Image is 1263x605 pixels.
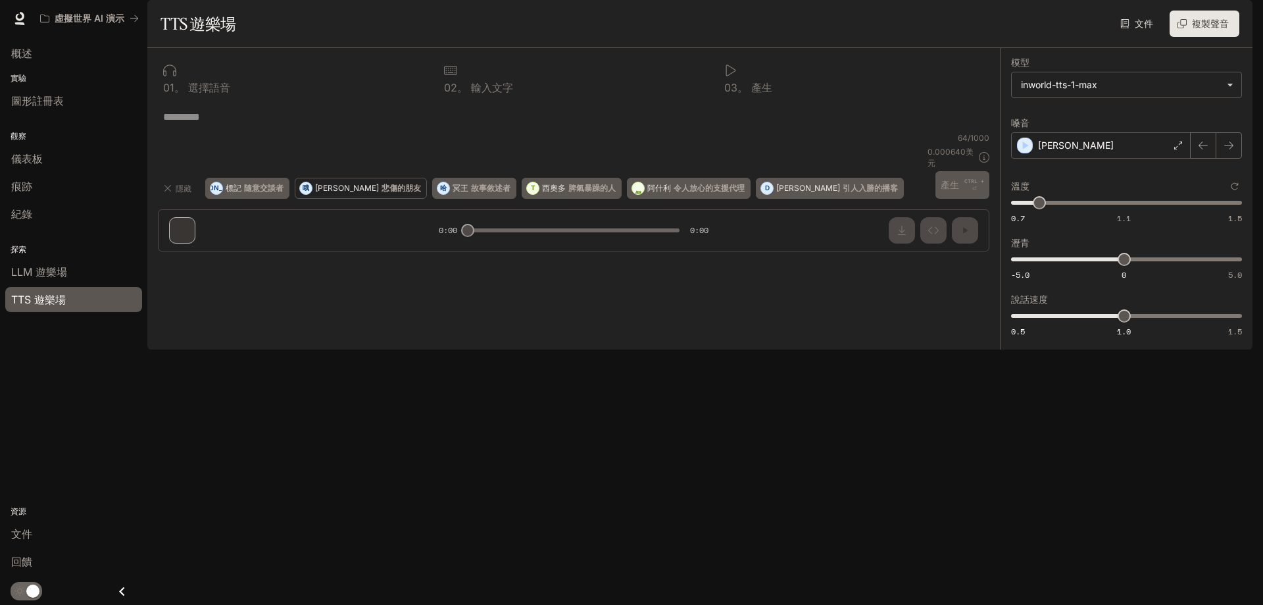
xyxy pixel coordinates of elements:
button: D[PERSON_NAME]引人入勝的播客 [756,178,904,199]
font: 悲傷的朋友 [382,183,421,193]
font: 0.5 [1011,326,1025,337]
font: 2 [451,81,457,94]
font: 1.5 [1228,213,1242,224]
font: 選擇語音 [188,81,230,94]
font: [PERSON_NAME] [315,183,379,193]
font: / [968,133,970,143]
font: TTS 遊樂場 [161,14,236,34]
font: 0.000640 [928,147,966,157]
font: 溫度 [1011,180,1029,192]
font: 0 [444,81,451,94]
font: 虛擬世界 AI 演示 [55,13,124,24]
font: 1.0 [1117,326,1131,337]
font: 64 [958,133,968,143]
font: 哈 [440,184,447,192]
font: 1.1 [1117,213,1131,224]
button: 哈冥王故事敘述者 [432,178,516,199]
button: 所有工作區 [34,5,145,32]
font: 。 [737,81,748,94]
button: 一個阿什利令人放心的支援代理 [627,178,751,199]
button: [PERSON_NAME]標記隨意交談者 [205,178,289,199]
font: 5.0 [1228,269,1242,280]
font: [PERSON_NAME] [776,183,840,193]
font: [PERSON_NAME] [189,184,245,192]
font: -5.0 [1011,269,1029,280]
font: 瀝青 [1011,237,1029,248]
font: 隨意交談者 [244,183,284,193]
font: 產生 [751,81,772,94]
font: 阿什利 [647,183,671,193]
font: 0 [724,81,731,94]
font: 文件 [1135,18,1153,29]
font: 複製聲音 [1192,18,1229,29]
font: 隱藏 [176,184,191,194]
font: 0.7 [1011,213,1025,224]
font: 嗓音 [1011,117,1029,128]
font: 令人放心的支援代理 [674,183,745,193]
button: 隱藏 [158,178,200,199]
font: 。 [174,81,185,94]
font: 西奧多 [542,183,566,193]
button: T西奧多脾氣暴躁的人 [522,178,622,199]
font: 標記 [226,183,241,193]
a: 文件 [1117,11,1159,37]
font: 引人入勝的播客 [843,183,898,193]
button: 複製聲音 [1170,11,1239,37]
font: [PERSON_NAME] [1038,140,1114,151]
button: 哦[PERSON_NAME]悲傷的朋友 [295,178,427,199]
font: 0 [163,81,170,94]
font: 故事敘述者 [471,183,510,193]
font: inworld-tts-1-max [1021,79,1097,90]
font: 1000 [970,133,989,143]
div: inworld-tts-1-max [1012,72,1241,97]
font: 說話速度 [1011,294,1048,305]
font: 1.5 [1228,326,1242,337]
font: 3 [731,81,737,94]
font: 。 [457,81,468,94]
font: 輸入文字 [471,81,513,94]
font: 脾氣暴躁的人 [568,183,616,193]
font: 模型 [1011,57,1029,68]
font: D [765,184,770,192]
font: T [531,184,535,192]
font: 1 [170,81,174,94]
font: 0 [1122,269,1126,280]
font: 冥王 [453,183,468,193]
font: 哦 [303,184,309,192]
button: Reset to default [1227,179,1242,194]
